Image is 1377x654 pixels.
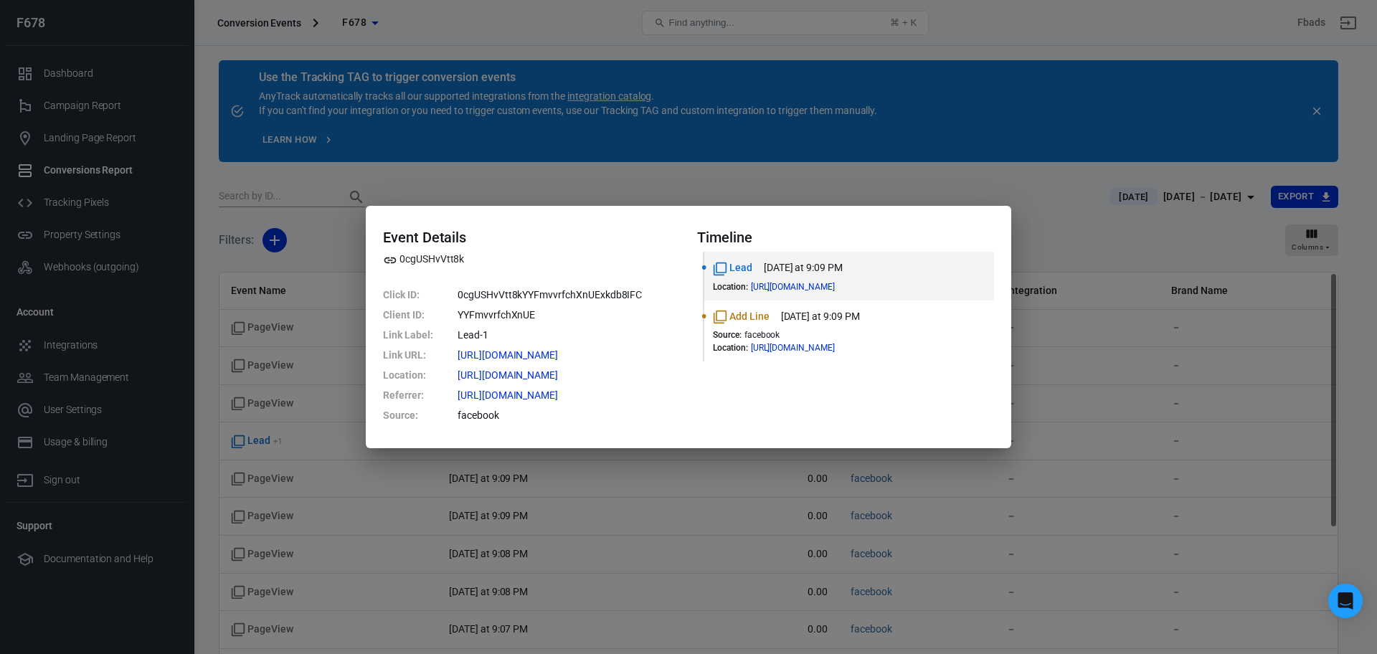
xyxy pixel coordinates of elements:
[458,385,680,405] dd: http://m.facebook.com/
[383,325,455,345] dt: Link Label :
[751,343,861,352] span: https://fast678.space/
[458,365,680,385] dd: https://fast678.space/
[383,365,455,385] dt: Location :
[458,350,584,360] span: https://www.fast678.vip/register?ref=2
[458,370,584,380] span: https://fast678.space/
[458,345,680,365] dd: https://www.fast678.vip/register?ref=2
[1328,584,1363,618] div: Open Intercom Messenger
[751,283,861,291] span: https://fast678.space/
[458,390,584,400] span: http://m.facebook.com/
[458,285,680,305] dd: 0cgUSHvVtt8kYYFmvvrfchXnUExkdb8IFC
[713,330,742,340] dt: Source :
[458,305,680,325] dd: YYFmvvrfchXnUE
[383,252,464,267] span: Property
[781,309,860,324] time: 2025-09-07T21:09:44+07:00
[713,260,752,275] span: Standard event name
[713,282,748,292] dt: Location :
[764,260,843,275] time: 2025-09-07T21:09:44+07:00
[383,405,455,425] dt: Source :
[383,305,455,325] dt: Client ID :
[713,343,748,353] dt: Location :
[458,405,680,425] dd: facebook
[383,385,455,405] dt: Referrer :
[383,229,680,246] h4: Event Details
[383,285,455,305] dt: Click ID :
[697,229,994,246] h4: Timeline
[383,345,455,365] dt: Link URL :
[458,325,680,345] dd: Lead-1
[744,330,780,340] span: facebook
[713,309,770,324] span: Custom event name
